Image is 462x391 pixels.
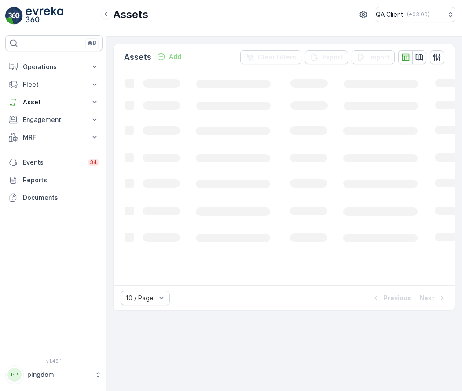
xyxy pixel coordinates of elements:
p: Import [369,53,389,62]
button: Add [153,52,185,62]
p: Events [23,158,83,167]
p: Fleet [23,80,85,89]
p: MRF [23,133,85,142]
p: Assets [124,51,151,63]
button: Engagement [5,111,103,129]
button: Fleet [5,76,103,93]
button: PPpingdom [5,365,103,384]
button: Asset [5,93,103,111]
p: Add [169,52,181,61]
p: Next [420,294,434,302]
p: Engagement [23,115,85,124]
p: Clear Filters [258,53,296,62]
button: MRF [5,129,103,146]
span: v 1.48.1 [5,358,103,364]
button: Import [352,50,395,64]
p: Documents [23,193,99,202]
div: PP [7,368,22,382]
p: Previous [384,294,411,302]
button: QA Client(+03:00) [376,7,455,22]
p: 34 [90,159,97,166]
p: ( +03:00 ) [407,11,429,18]
button: Next [419,293,447,303]
p: Asset [23,98,85,107]
a: Events34 [5,154,103,171]
p: pingdom [27,370,90,379]
p: Assets [113,7,148,22]
button: Operations [5,58,103,76]
p: QA Client [376,10,403,19]
button: Previous [370,293,412,303]
p: Reports [23,176,99,184]
img: logo_light-DOdMpM7g.png [26,7,63,25]
button: Export [305,50,348,64]
a: Documents [5,189,103,207]
img: logo [5,7,23,25]
p: ⌘B [88,40,96,47]
p: Export [323,53,343,62]
a: Reports [5,171,103,189]
p: Operations [23,63,85,71]
button: Clear Filters [240,50,301,64]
